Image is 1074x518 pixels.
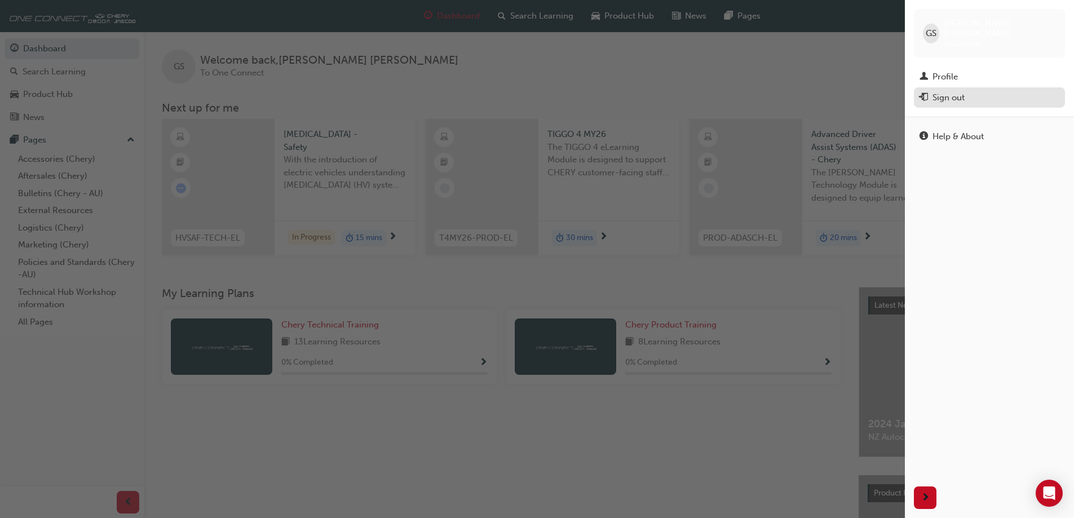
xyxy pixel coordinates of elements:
div: Profile [932,70,958,83]
button: Sign out [914,87,1065,108]
div: Sign out [932,91,965,104]
span: info-icon [920,132,928,142]
span: GS [926,27,936,40]
span: next-icon [921,491,930,505]
a: Profile [914,67,1065,87]
div: Help & About [932,130,984,143]
a: Help & About [914,126,1065,147]
span: chau2006 [944,39,980,48]
div: Open Intercom Messenger [1036,480,1063,507]
span: exit-icon [920,93,928,103]
span: man-icon [920,72,928,82]
span: [PERSON_NAME] [PERSON_NAME] [944,18,1056,38]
